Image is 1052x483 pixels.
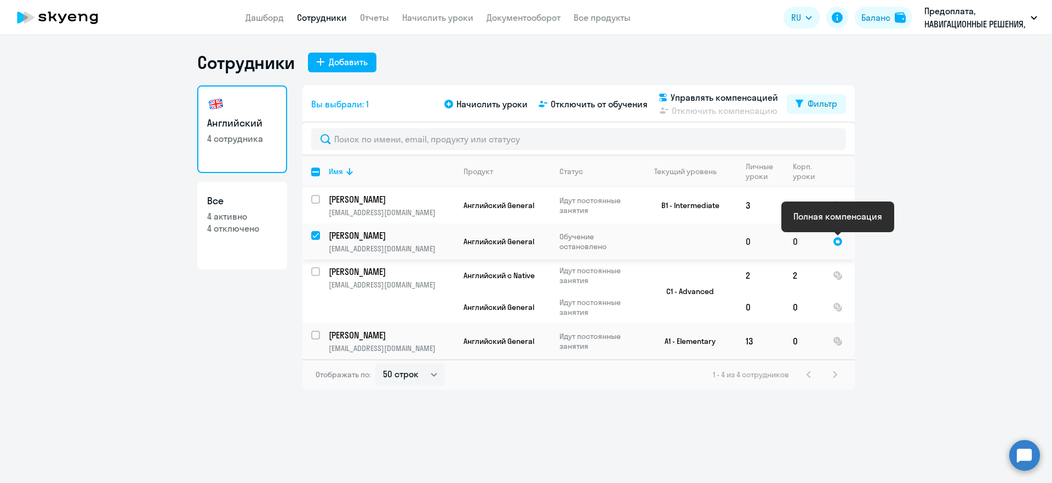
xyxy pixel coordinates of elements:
[245,12,284,23] a: Дашборд
[737,260,784,291] td: 2
[197,51,295,73] h1: Сотрудники
[329,329,454,341] a: [PERSON_NAME]
[559,196,634,215] p: Идут постоянные занятия
[464,302,534,312] span: Английский General
[329,229,454,242] a: [PERSON_NAME]
[671,91,778,104] span: Управлять компенсацией
[329,280,454,290] p: [EMAIL_ADDRESS][DOMAIN_NAME]
[329,266,453,278] p: [PERSON_NAME]
[207,95,225,113] img: english
[559,166,583,176] div: Статус
[329,266,454,278] a: [PERSON_NAME]
[329,193,454,205] a: [PERSON_NAME]
[329,329,453,341] p: [PERSON_NAME]
[316,370,371,380] span: Отображать по:
[855,7,912,28] button: Балансbalance
[329,343,454,353] p: [EMAIL_ADDRESS][DOMAIN_NAME]
[559,266,634,285] p: Идут постоянные занятия
[329,193,453,205] p: [PERSON_NAME]
[329,166,343,176] div: Имя
[559,331,634,351] p: Идут постоянные занятия
[360,12,389,23] a: Отчеты
[207,222,277,234] p: 4 отключено
[464,336,534,346] span: Английский General
[784,187,824,223] td: 2
[861,11,890,24] div: Баланс
[793,162,824,181] div: Корп. уроки
[808,97,837,110] div: Фильтр
[197,182,287,269] a: Все4 активно4 отключено
[791,11,801,24] span: RU
[207,133,277,145] p: 4 сотрудника
[207,210,277,222] p: 4 активно
[793,210,882,223] div: Полная компенсация
[487,12,561,23] a: Документооборот
[329,229,453,242] p: [PERSON_NAME]
[635,187,737,223] td: B1 - Intermediate
[464,237,534,246] span: Английский General
[574,12,631,23] a: Все продукты
[402,12,473,23] a: Начислить уроки
[784,323,824,359] td: 0
[737,187,784,223] td: 3
[297,12,347,23] a: Сотрудники
[464,166,493,176] div: Продукт
[464,200,534,210] span: Английский General
[644,166,736,176] div: Текущий уровень
[784,223,824,260] td: 0
[311,128,846,150] input: Поиск по имени, email, продукту или статусу
[551,97,648,111] span: Отключить от обучения
[784,7,820,28] button: RU
[329,166,454,176] div: Имя
[924,4,1026,31] p: Предоплата, НАВИГАЦИОННЫЕ РЕШЕНИЯ, ООО
[895,12,906,23] img: balance
[784,260,824,291] td: 2
[635,260,737,323] td: C1 - Advanced
[308,53,376,72] button: Добавить
[713,370,789,380] span: 1 - 4 из 4 сотрудников
[787,94,846,114] button: Фильтр
[919,4,1043,31] button: Предоплата, НАВИГАЦИОННЫЕ РЕШЕНИЯ, ООО
[784,291,824,323] td: 0
[456,97,528,111] span: Начислить уроки
[737,223,784,260] td: 0
[737,323,784,359] td: 13
[746,162,784,181] div: Личные уроки
[329,208,454,217] p: [EMAIL_ADDRESS][DOMAIN_NAME]
[329,244,454,254] p: [EMAIL_ADDRESS][DOMAIN_NAME]
[737,291,784,323] td: 0
[654,166,717,176] div: Текущий уровень
[559,232,634,251] p: Обучение остановлено
[207,194,277,208] h3: Все
[311,97,369,111] span: Вы выбрали: 1
[329,55,368,68] div: Добавить
[197,85,287,173] a: Английский4 сотрудника
[207,116,277,130] h3: Английский
[559,297,634,317] p: Идут постоянные занятия
[464,271,535,280] span: Английский с Native
[635,323,737,359] td: A1 - Elementary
